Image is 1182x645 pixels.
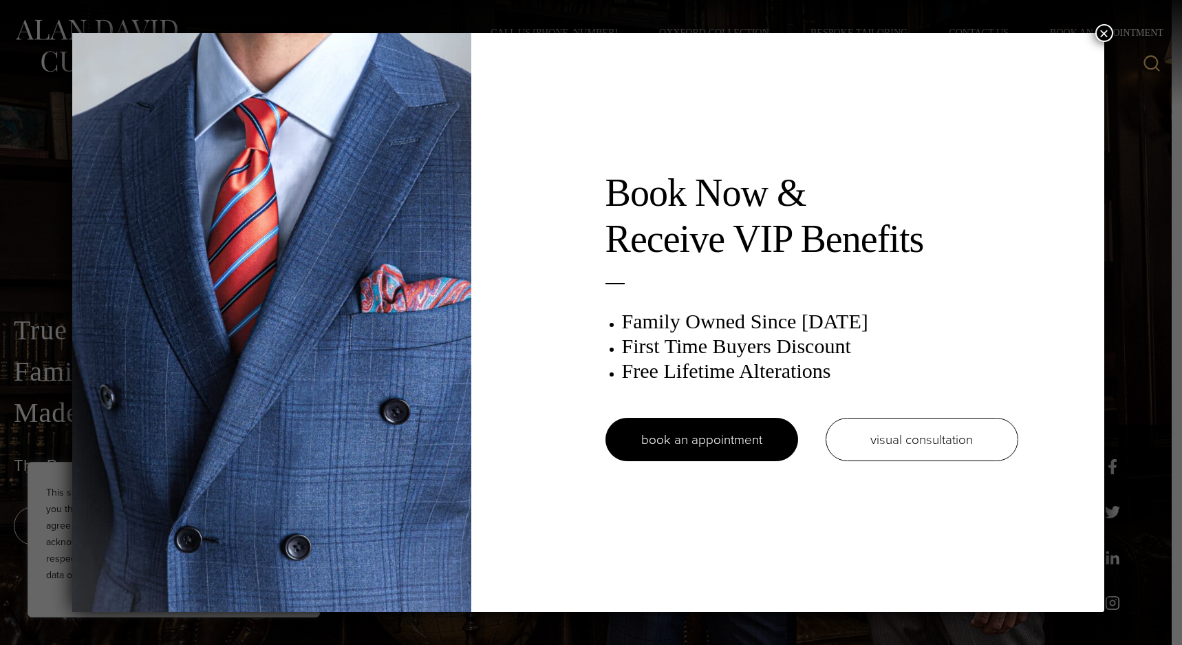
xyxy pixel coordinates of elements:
a: book an appointment [605,418,798,461]
a: visual consultation [826,418,1018,461]
h2: Book Now & Receive VIP Benefits [605,170,1018,262]
button: Close [1095,24,1113,42]
h3: First Time Buyers Discount [622,334,1018,359]
h3: Family Owned Since [DATE] [622,309,1018,334]
h3: Free Lifetime Alterations [622,359,1018,383]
